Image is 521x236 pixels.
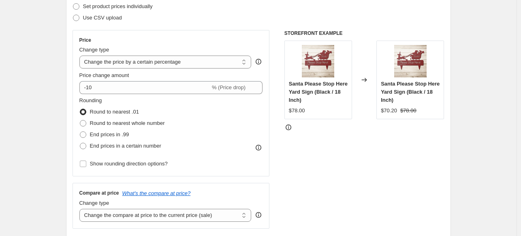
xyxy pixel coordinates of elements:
[90,120,165,126] span: Round to nearest whole number
[83,15,122,21] span: Use CSV upload
[90,161,168,167] span: Show rounding direction options?
[79,200,109,206] span: Change type
[289,81,348,103] span: Santa Please Stop Here Yard Sign (Black / 18 Inch)
[122,190,191,196] button: What's the compare at price?
[79,97,102,103] span: Rounding
[284,30,444,36] h6: STOREFRONT EXAMPLE
[90,131,129,137] span: End prices in .99
[289,107,305,114] span: $78.00
[83,3,153,9] span: Set product prices individually
[79,72,129,78] span: Price change amount
[400,107,416,114] span: $78.00
[90,143,161,149] span: End prices in a certain number
[79,81,210,94] input: -15
[254,211,263,219] div: help
[381,81,440,103] span: Santa Please Stop Here Yard Sign (Black / 18 Inch)
[90,109,139,115] span: Round to nearest .01
[79,47,109,53] span: Change type
[79,37,91,43] h3: Price
[79,190,119,196] h3: Compare at price
[212,84,246,90] span: % (Price drop)
[302,45,334,77] img: Santa_Sleigh_Please_Stop_Here_Metal_Ou_Red_Simple_Wood_BKGD_Mockup_png_80x.jpg
[394,45,427,77] img: Santa_Sleigh_Please_Stop_Here_Metal_Ou_Red_Simple_Wood_BKGD_Mockup_png_80x.jpg
[254,58,263,66] div: help
[381,107,397,114] span: $70.20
